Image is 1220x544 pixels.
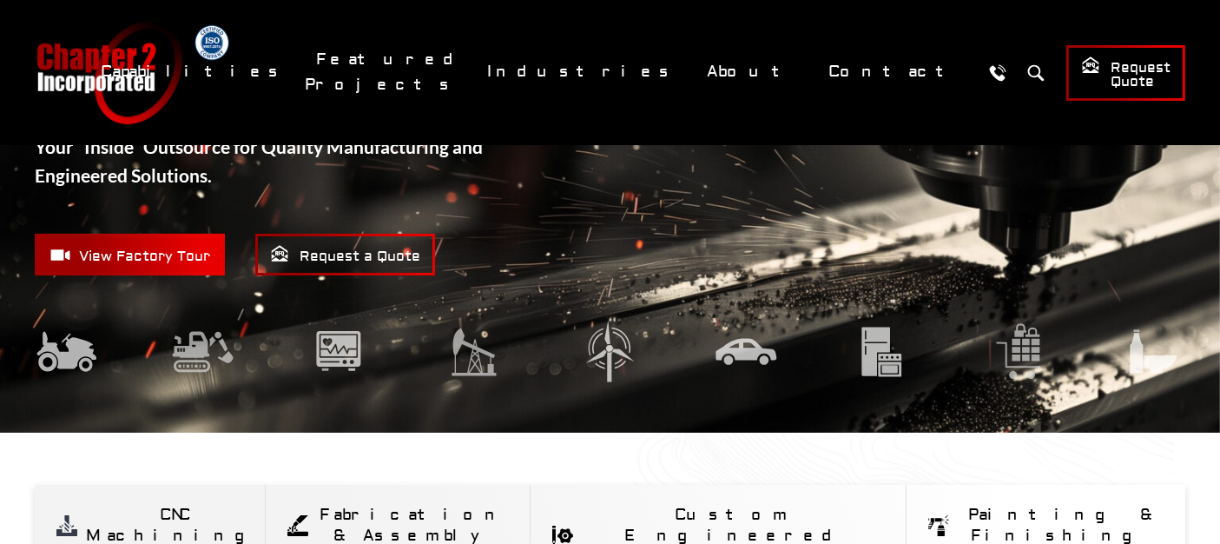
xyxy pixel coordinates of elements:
[476,53,687,90] a: Industries
[1019,56,1052,89] button: Search
[89,53,296,90] a: Capabilities
[270,244,420,266] span: Request a Quote
[35,234,225,275] a: View Factory Tour
[49,244,210,266] span: View Factory Tour
[696,53,808,90] a: About
[817,53,973,90] a: Contact
[35,21,182,124] a: Chapter 2 Incorporated
[305,41,467,103] a: Featured Projects
[1081,56,1171,91] span: Request Quote
[255,234,435,275] a: Request a Quote
[1066,45,1185,101] a: Request Quote
[981,56,1013,89] a: Call Us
